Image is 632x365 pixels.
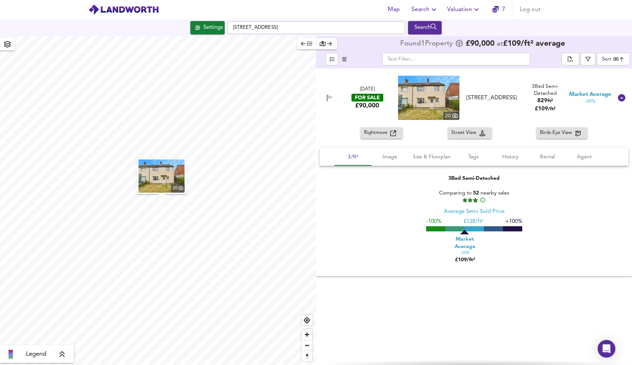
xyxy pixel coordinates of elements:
img: logo [88,4,159,15]
span: Market Average [446,235,483,250]
button: Valuation [444,2,484,17]
img: property thumbnail [139,159,185,193]
span: +100% [505,219,522,224]
button: Log out [517,2,544,17]
a: property thumbnail 20 [398,76,459,120]
div: 3 Bed Semi-Detached [523,83,567,97]
span: Rental [533,152,561,162]
span: 829 [537,98,547,104]
div: [DATE] [360,86,375,93]
button: Rightmove [360,127,403,139]
button: Zoom out [302,340,312,351]
button: property thumbnail 20 [137,158,187,194]
div: Sort [597,53,630,65]
div: Search [410,23,440,32]
button: 7 [487,2,510,17]
span: Image [376,152,404,162]
div: Comparing to nearby sales [426,189,522,203]
button: Find my location [302,315,312,326]
div: Dunster Road, Billingham, Stockton on Tees, TS23 2BA [461,94,523,102]
div: [STREET_ADDRESS] [463,94,520,102]
span: ft² [547,99,553,103]
button: Reset bearing to north [302,351,312,361]
span: £ 109 / ft² average [503,40,565,48]
div: 20 [171,184,185,193]
span: Zoom out [302,340,312,351]
span: Agent [570,152,598,162]
span: Birds-Eye View [540,129,575,137]
span: £ 109 [535,106,555,112]
div: FOR SALE [351,94,383,101]
button: Search [408,2,441,17]
span: Size & Floorplan [413,152,451,162]
div: Click to configure Search Settings [190,21,225,34]
span: -100% [426,219,441,224]
span: Legend [26,350,46,359]
span: £ 90,000 [466,40,495,48]
span: Street View [451,129,479,137]
div: Open Intercom Messenger [598,340,615,358]
button: Zoom in [302,329,312,340]
div: [DATE]FOR SALE£90,000 property thumbnail 20 [STREET_ADDRESS]3Bed Semi-Detached829ft²£109/ft² Mark... [316,68,632,127]
span: Tags [459,152,487,162]
span: £ 128/ft² [463,219,483,224]
span: 52 [473,190,479,196]
button: Map [382,2,405,17]
span: Map [385,4,402,15]
div: £90,000 [355,101,379,110]
a: 7 [492,4,505,15]
div: split button [561,53,579,65]
div: 20 [443,112,459,120]
span: / ft² [548,107,555,111]
span: £/ft² [339,152,367,162]
span: Search [411,4,438,15]
svg: Show Details [617,93,626,102]
button: Settings [190,21,225,34]
button: Birds-Eye View [536,127,588,139]
button: Search [408,21,442,34]
span: History [496,152,524,162]
span: -20% [585,99,595,105]
img: property thumbnail [398,76,459,120]
div: [DATE]FOR SALE£90,000 property thumbnail 20 [STREET_ADDRESS]3Bed Semi-Detached829ft²£109/ft² Mark... [316,127,632,276]
div: £109/ft² [446,234,483,264]
input: Enter a location... [228,21,405,34]
span: Rightmove [364,129,390,137]
span: at [497,41,503,48]
span: Market Average [569,91,611,99]
div: Found 1 Propert y [400,40,455,48]
a: property thumbnail 20 [139,159,185,193]
span: -20% [460,250,469,256]
div: Settings [203,23,223,32]
div: Average Semi Sold Price [444,208,504,216]
span: Valuation [447,4,481,15]
input: Text Filter... [382,53,530,65]
span: Log out [520,4,541,15]
div: 3 Bed Semi-Detached [448,175,500,182]
button: Street View [448,127,492,139]
div: Sort [602,56,611,63]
